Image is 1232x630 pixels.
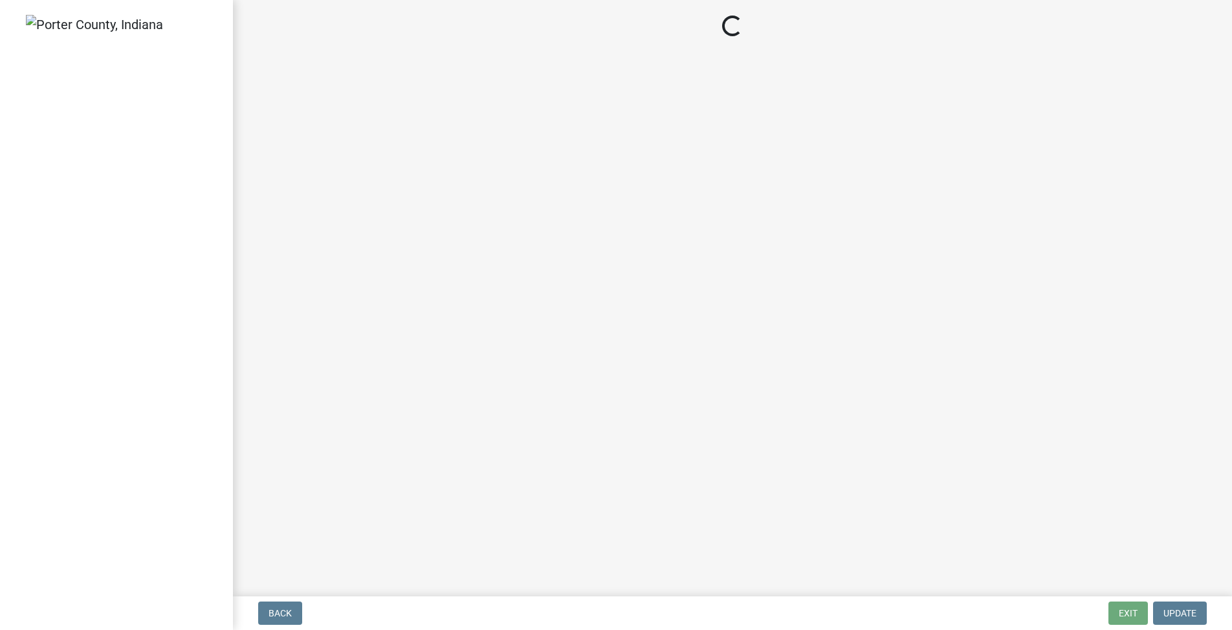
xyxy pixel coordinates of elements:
[258,602,302,625] button: Back
[1108,602,1148,625] button: Exit
[269,608,292,618] span: Back
[26,15,163,34] img: Porter County, Indiana
[1163,608,1196,618] span: Update
[1153,602,1207,625] button: Update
